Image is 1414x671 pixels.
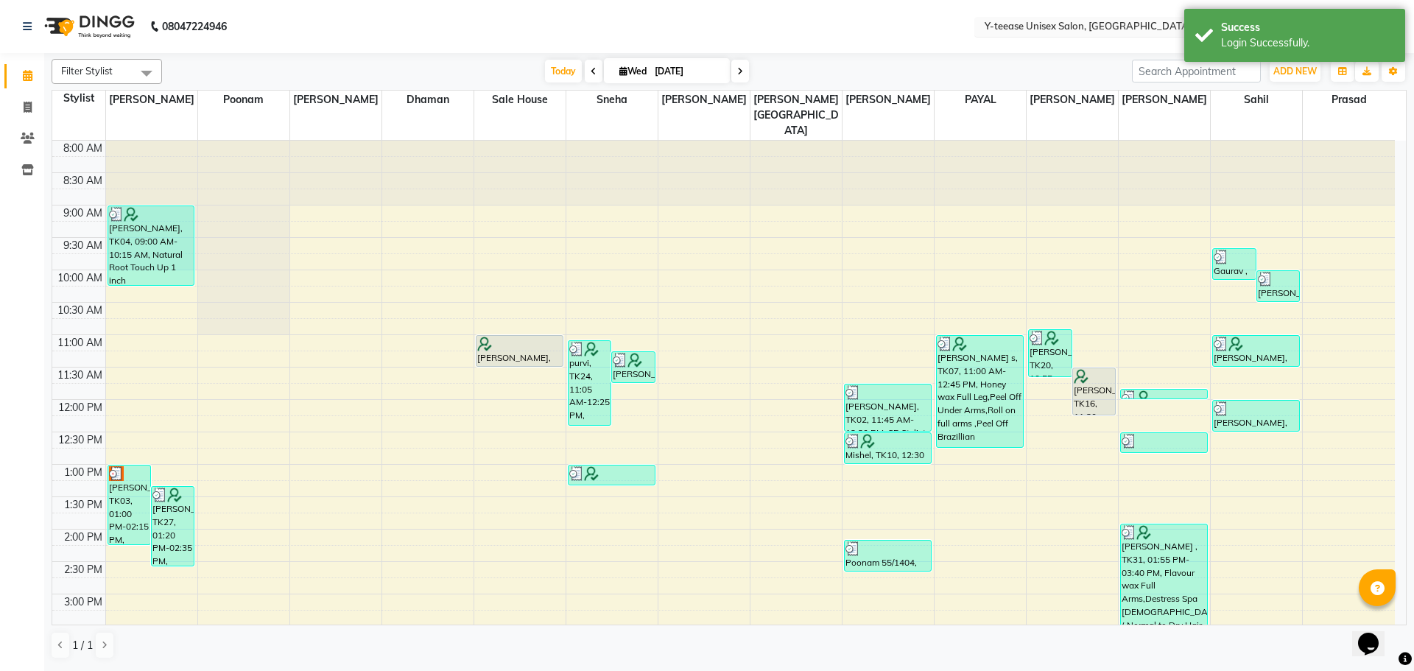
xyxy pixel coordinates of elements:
[935,91,1026,109] span: PAYAL
[54,303,105,318] div: 10:30 AM
[569,466,655,485] div: [PERSON_NAME], TK25, 01:00 PM-01:20 PM, Eyebrows,[GEOGRAPHIC_DATA]
[61,530,105,545] div: 2:00 PM
[650,60,724,82] input: 2025-09-03
[60,141,105,156] div: 8:00 AM
[60,238,105,253] div: 9:30 AM
[845,384,931,431] div: [PERSON_NAME], TK02, 11:45 AM-12:30 PM, SR Stylist Hair Cut (With wash &Blow Dry [DEMOGRAPHIC_DAT...
[52,91,105,106] div: Stylist
[72,638,93,653] span: 1 / 1
[55,400,105,415] div: 12:00 PM
[162,6,227,47] b: 08047224946
[108,466,150,544] div: [PERSON_NAME], TK03, 01:00 PM-02:15 PM, Natural Root Touch Up 1 inch [DEMOGRAPHIC_DATA]
[1121,524,1207,636] div: [PERSON_NAME] , TK31, 01:55 PM-03:40 PM, Flavour wax Full Arms,Destress Spa [DEMOGRAPHIC_DATA] ( ...
[61,497,105,513] div: 1:30 PM
[38,6,138,47] img: logo
[1213,249,1255,279] div: Gaurav , TK14, 09:40 AM-10:10 AM, Seniour [DEMOGRAPHIC_DATA] Hair Cut Without wash
[845,541,931,571] div: Poonam 55/1404, TK29, 02:10 PM-02:40 PM, Seniour Kids Hair Cut ( Boy )
[54,270,105,286] div: 10:00 AM
[1221,35,1394,51] div: Login Successfully.
[1273,66,1317,77] span: ADD NEW
[54,368,105,383] div: 11:30 AM
[843,91,934,109] span: [PERSON_NAME]
[1029,330,1071,376] div: [PERSON_NAME], TK20, 10:55 AM-11:40 AM, SR Stylist Hair Cut (Without wash &Blow Dry [DEMOGRAPHIC_...
[845,433,931,463] div: Mishel, TK10, 12:30 PM-01:00 PM, Seniour [DEMOGRAPHIC_DATA] Hair Cut Without wash
[1213,401,1299,431] div: [PERSON_NAME], TK21, 12:00 PM-12:30 PM, Seniour [DEMOGRAPHIC_DATA] Hair Cut Without wash
[1352,612,1399,656] iframe: chat widget
[54,335,105,351] div: 11:00 AM
[290,91,381,109] span: [PERSON_NAME]
[1027,91,1118,109] span: [PERSON_NAME]
[1213,336,1299,366] div: [PERSON_NAME], TK15, 11:00 AM-11:30 AM, Seniour Hair Cut with Wash ( Men )
[1257,271,1299,301] div: [PERSON_NAME], TK11, 10:00 AM-10:30 AM, Seniour [DEMOGRAPHIC_DATA] Hair Cut Without wash
[1121,390,1207,398] div: [PERSON_NAME], TK22, 11:50 AM-12:00 PM, Eyebrows
[1270,61,1320,82] button: ADD NEW
[612,352,654,382] div: [PERSON_NAME], TK18, 11:15 AM-11:45 AM, Eyebrows,Fore Head,Peel Off Upper Lips
[569,341,611,425] div: purvi, TK24, 11:05 AM-12:25 PM, Honey wax Full Arms,Honey wax half Leg,Honey wax Under Arms ,Eyeb...
[61,65,113,77] span: Filter Stylist
[616,66,650,77] span: Wed
[1211,91,1302,109] span: Sahil
[1132,60,1261,82] input: Search Appointment
[1221,20,1394,35] div: Success
[1119,91,1210,109] span: [PERSON_NAME]
[545,60,582,82] span: Today
[937,336,1023,447] div: [PERSON_NAME] s, TK07, 11:00 AM-12:45 PM, Honey wax Full Leg,Peel Off Under Arms,Roll on full arm...
[61,594,105,610] div: 3:00 PM
[1303,91,1395,109] span: Prasad
[382,91,474,109] span: Dhaman
[750,91,842,140] span: [PERSON_NAME][GEOGRAPHIC_DATA]
[106,91,197,109] span: [PERSON_NAME]
[476,336,563,366] div: [PERSON_NAME], TK01, 11:00 AM-11:30 AM, Design Shaving ( Men )
[198,91,289,109] span: Poonam
[566,91,658,109] span: Sneha
[60,173,105,189] div: 8:30 AM
[61,562,105,577] div: 2:30 PM
[108,206,194,285] div: [PERSON_NAME], TK04, 09:00 AM-10:15 AM, Natural Root Touch Up 1 inch [DEMOGRAPHIC_DATA]
[60,205,105,221] div: 9:00 AM
[658,91,750,109] span: [PERSON_NAME]
[61,465,105,480] div: 1:00 PM
[1073,368,1115,415] div: [PERSON_NAME], TK16, 11:30 AM-12:15 PM, SR Stylist Hair Cut (With wash &Blow Dry [DEMOGRAPHIC_DAT...
[1121,433,1207,452] div: [PERSON_NAME], TK02, 12:30 PM-12:50 PM, Eyebrows,[GEOGRAPHIC_DATA]
[152,487,194,566] div: [PERSON_NAME], TK27, 01:20 PM-02:35 PM, Natural Root Touch Up 1 inch [DEMOGRAPHIC_DATA]
[474,91,566,109] span: Sale House
[55,432,105,448] div: 12:30 PM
